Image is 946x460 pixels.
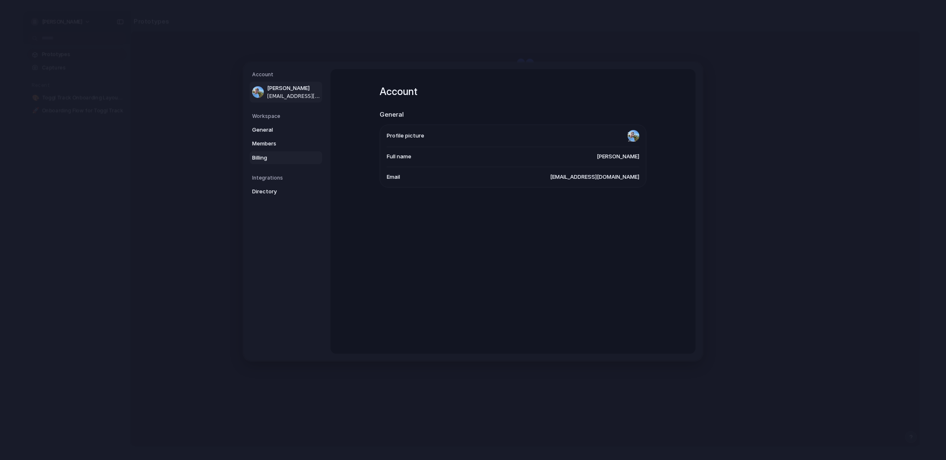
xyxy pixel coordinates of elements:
[380,84,646,99] h1: Account
[597,153,639,161] span: [PERSON_NAME]
[252,140,305,148] span: Members
[267,84,320,92] span: [PERSON_NAME]
[250,185,322,198] a: Directory
[250,137,322,150] a: Members
[267,92,320,100] span: [EMAIL_ADDRESS][DOMAIN_NAME]
[387,173,400,181] span: Email
[250,82,322,102] a: [PERSON_NAME][EMAIL_ADDRESS][DOMAIN_NAME]
[252,71,322,78] h5: Account
[550,173,639,181] span: [EMAIL_ADDRESS][DOMAIN_NAME]
[387,153,411,161] span: Full name
[252,187,305,196] span: Directory
[250,151,322,165] a: Billing
[250,123,322,137] a: General
[252,126,305,134] span: General
[387,132,424,140] span: Profile picture
[252,112,322,120] h5: Workspace
[252,174,322,182] h5: Integrations
[252,154,305,162] span: Billing
[380,110,646,120] h2: General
